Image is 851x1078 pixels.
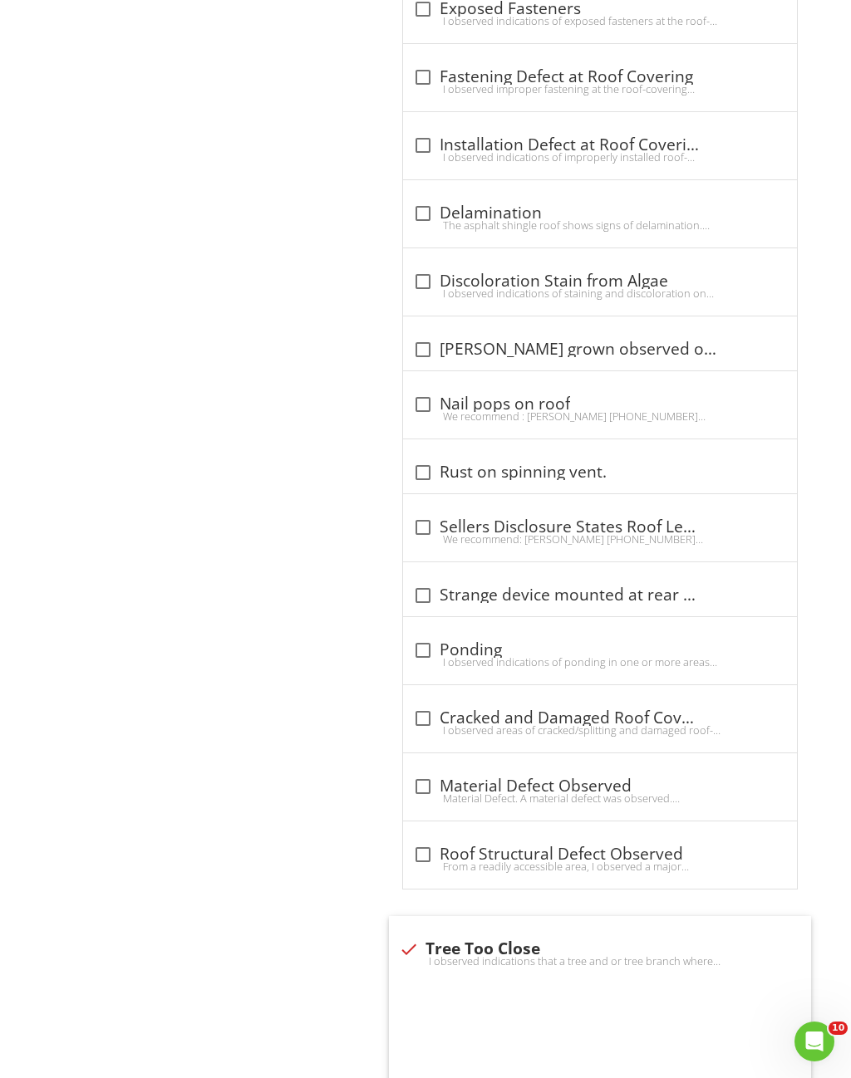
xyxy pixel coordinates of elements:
[413,655,787,669] div: I observed indications of ponding in one or more areas of roof. Ponding or puddling of water conc...
[794,1022,834,1061] iframe: Intercom live chat
[413,860,787,873] div: From a readily accessible area, I observed a major structural defect related to the general roof ...
[413,791,787,805] div: Material Defect. A material defect was observed. According to the InterNACHI Home Inspection Stan...
[413,409,787,423] div: We recommend : [PERSON_NAME] [PHONE_NUMBER] Redemption Solar Roofing
[413,532,787,546] div: We recommend: [PERSON_NAME] [PHONE_NUMBER] Redemption Solar Roofing
[413,723,787,737] div: I observed areas of cracked/splitting and damaged roof-covering materials. This is a major defect...
[413,82,787,96] div: I observed improper fastening at the roof-covering materials. Prone to leaking. Correction and fu...
[413,287,787,300] div: I observed indications of staining and discoloration on the roof-covering materials. This conditi...
[399,954,801,968] div: I observed indications that a tree and or tree branch where overhanging the roofand maybe in cont...
[413,150,787,164] div: I observed indications of improperly installed roof-covering materials. This is not according to ...
[829,1022,848,1035] span: 10
[413,218,787,232] div: The asphalt shingle roof shows signs of delamination. Delamination is separation of the surface l...
[413,14,787,27] div: I observed indications of exposed fasteners at the roof-covering materials. Fasteners should not ...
